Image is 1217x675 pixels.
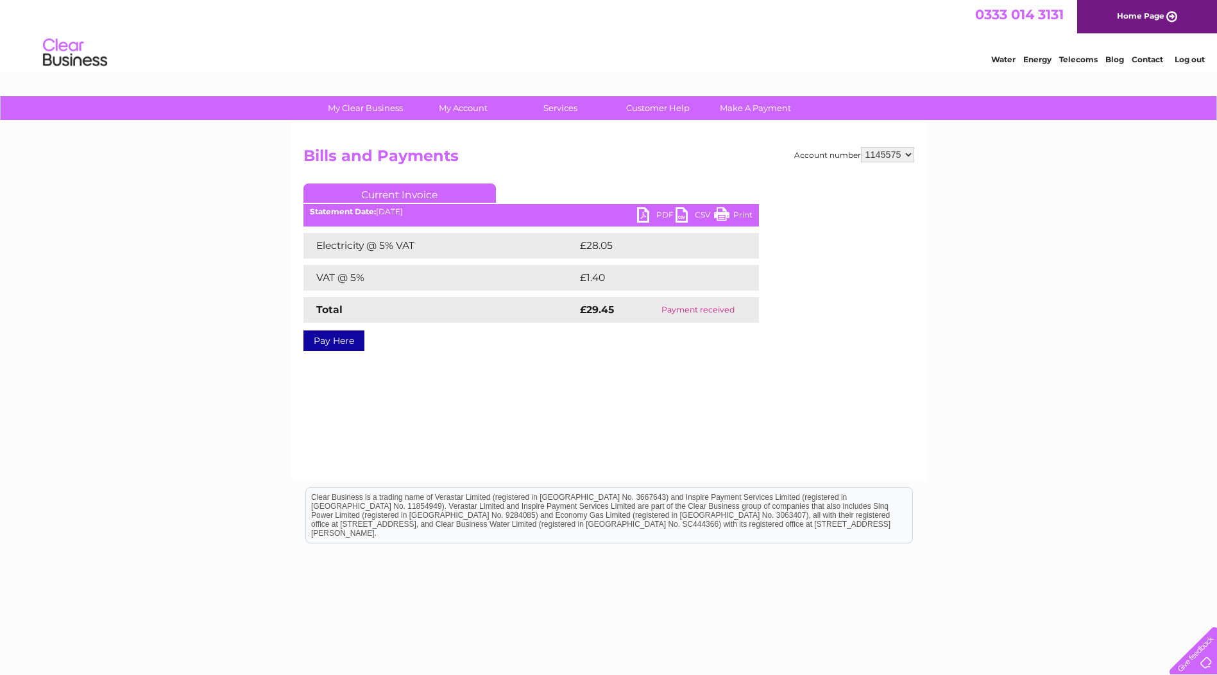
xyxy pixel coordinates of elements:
[605,96,711,120] a: Customer Help
[794,147,914,162] div: Account number
[42,33,108,73] img: logo.png
[1105,55,1124,64] a: Blog
[702,96,808,120] a: Make A Payment
[637,207,676,226] a: PDF
[410,96,516,120] a: My Account
[303,265,577,291] td: VAT @ 5%
[991,55,1016,64] a: Water
[310,207,376,216] b: Statement Date:
[676,207,714,226] a: CSV
[1175,55,1205,64] a: Log out
[306,7,912,62] div: Clear Business is a trading name of Verastar Limited (registered in [GEOGRAPHIC_DATA] No. 3667643...
[580,303,614,316] strong: £29.45
[714,207,753,226] a: Print
[303,184,496,203] a: Current Invoice
[1132,55,1163,64] a: Contact
[303,147,914,171] h2: Bills and Payments
[577,233,733,259] td: £28.05
[303,207,759,216] div: [DATE]
[577,265,728,291] td: £1.40
[316,303,343,316] strong: Total
[303,233,577,259] td: Electricity @ 5% VAT
[975,6,1064,22] a: 0333 014 3131
[1059,55,1098,64] a: Telecoms
[507,96,613,120] a: Services
[1023,55,1051,64] a: Energy
[303,330,364,351] a: Pay Here
[638,297,758,323] td: Payment received
[312,96,418,120] a: My Clear Business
